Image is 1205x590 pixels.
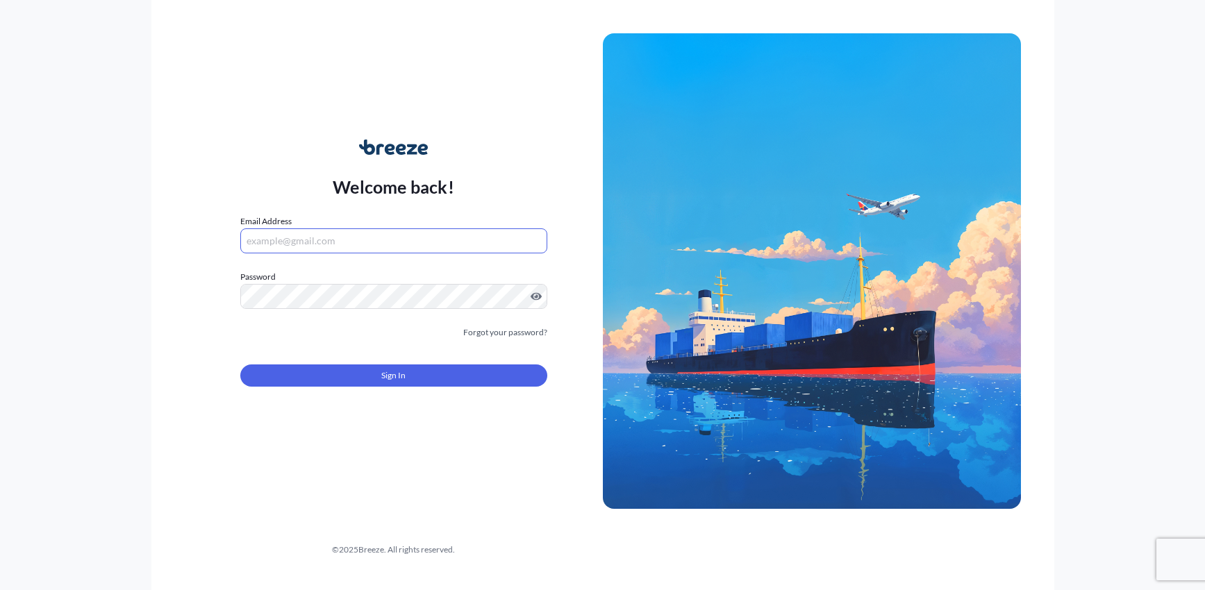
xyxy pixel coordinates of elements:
[185,543,603,557] div: © 2025 Breeze. All rights reserved.
[240,214,292,228] label: Email Address
[240,228,547,253] input: example@gmail.com
[240,364,547,387] button: Sign In
[463,326,547,339] a: Forgot your password?
[531,291,542,302] button: Show password
[603,33,1021,508] img: Ship illustration
[381,369,406,382] span: Sign In
[240,270,547,284] label: Password
[333,176,454,198] p: Welcome back!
